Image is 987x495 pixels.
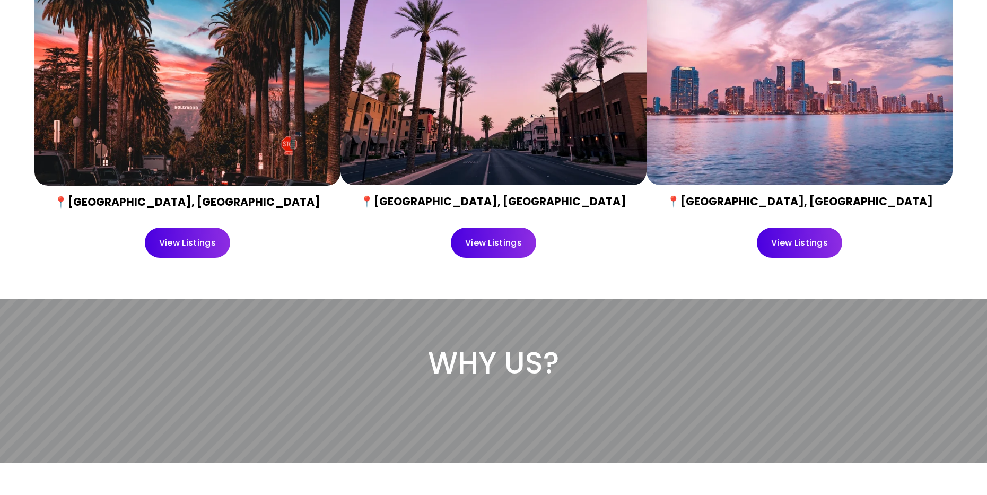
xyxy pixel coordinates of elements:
[360,194,626,209] strong: 📍[GEOGRAPHIC_DATA], [GEOGRAPHIC_DATA]
[757,228,842,258] a: View Listings
[667,194,933,209] strong: 📍[GEOGRAPHIC_DATA], [GEOGRAPHIC_DATA]
[54,195,320,210] strong: 📍[GEOGRAPHIC_DATA], [GEOGRAPHIC_DATA]
[451,228,536,258] a: View Listings
[145,228,230,258] a: View Listings
[20,344,967,383] h2: WHY US?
